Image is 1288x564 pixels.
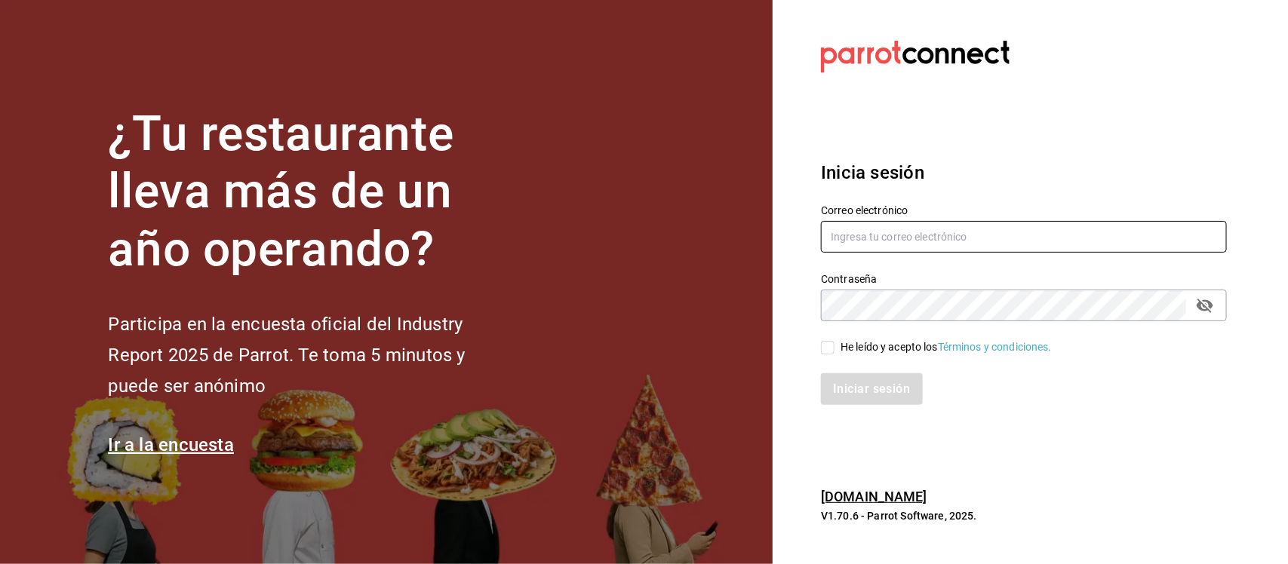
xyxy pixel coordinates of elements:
h2: Participa en la encuesta oficial del Industry Report 2025 de Parrot. Te toma 5 minutos y puede se... [108,309,515,401]
label: Contraseña [821,274,1227,284]
div: He leído y acepto los [841,339,1052,355]
input: Ingresa tu correo electrónico [821,221,1227,253]
h3: Inicia sesión [821,159,1227,186]
h1: ¿Tu restaurante lleva más de un año operando? [108,106,515,279]
label: Correo electrónico [821,205,1227,216]
a: Términos y condiciones. [938,341,1052,353]
a: [DOMAIN_NAME] [821,489,927,504]
button: passwordField [1192,293,1218,318]
p: V1.70.6 - Parrot Software, 2025. [821,508,1227,523]
a: Ir a la encuesta [108,434,234,455]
